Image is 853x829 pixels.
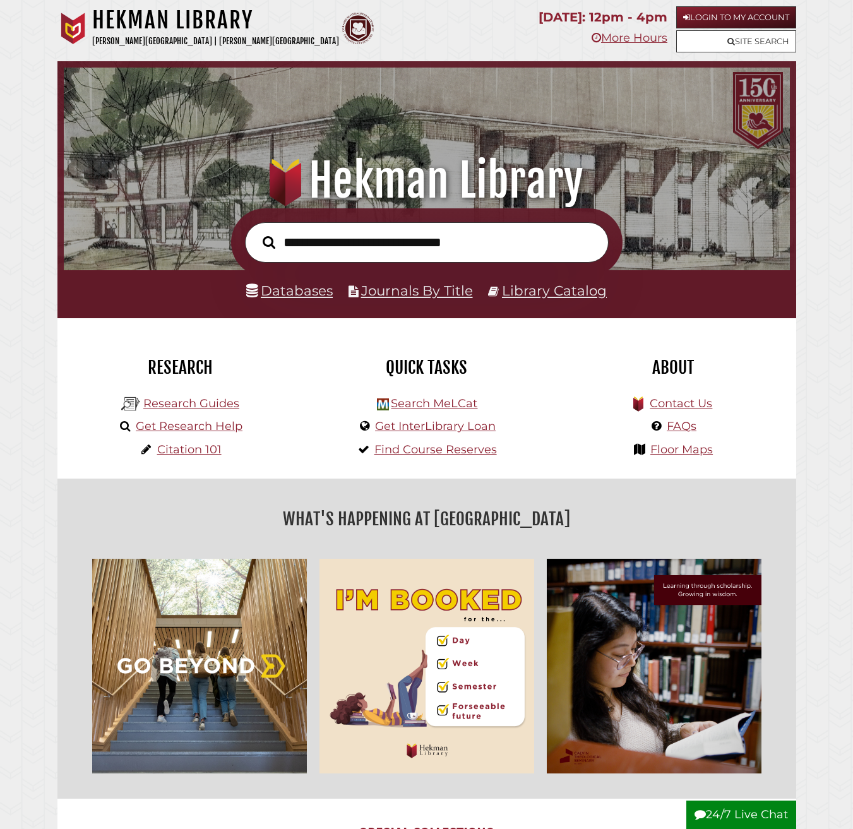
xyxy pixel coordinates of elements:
h2: Research [67,357,294,378]
a: FAQs [667,419,696,433]
h2: Quick Tasks [313,357,540,378]
img: Hekman Library Logo [377,398,389,410]
h1: Hekman Library [92,6,339,34]
a: Get InterLibrary Loan [375,419,496,433]
a: Databases [246,282,333,299]
a: Login to My Account [676,6,796,28]
a: Citation 101 [157,443,222,456]
a: Find Course Reserves [374,443,497,456]
a: Journals By Title [361,282,473,299]
a: Library Catalog [502,282,607,299]
a: More Hours [592,31,667,45]
a: Site Search [676,30,796,52]
button: Search [256,232,282,252]
img: Calvin University [57,13,89,44]
h2: What's Happening at [GEOGRAPHIC_DATA] [67,504,787,534]
i: Search [263,236,275,249]
a: Contact Us [650,397,712,410]
div: slideshow [86,552,768,780]
a: Research Guides [143,397,239,410]
img: Learning through scholarship, growing in wisdom. [540,552,768,780]
a: Search MeLCat [391,397,477,410]
h1: Hekman Library [76,153,777,208]
a: Floor Maps [650,443,713,456]
h2: About [559,357,787,378]
a: Get Research Help [136,419,242,433]
img: Hekman Library Logo [121,395,140,414]
img: I'm Booked for the... Day, Week, Foreseeable Future! Hekman Library [313,552,540,780]
img: Go Beyond [86,552,313,780]
p: [DATE]: 12pm - 4pm [539,6,667,28]
p: [PERSON_NAME][GEOGRAPHIC_DATA] | [PERSON_NAME][GEOGRAPHIC_DATA] [92,34,339,49]
img: Calvin Theological Seminary [342,13,374,44]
